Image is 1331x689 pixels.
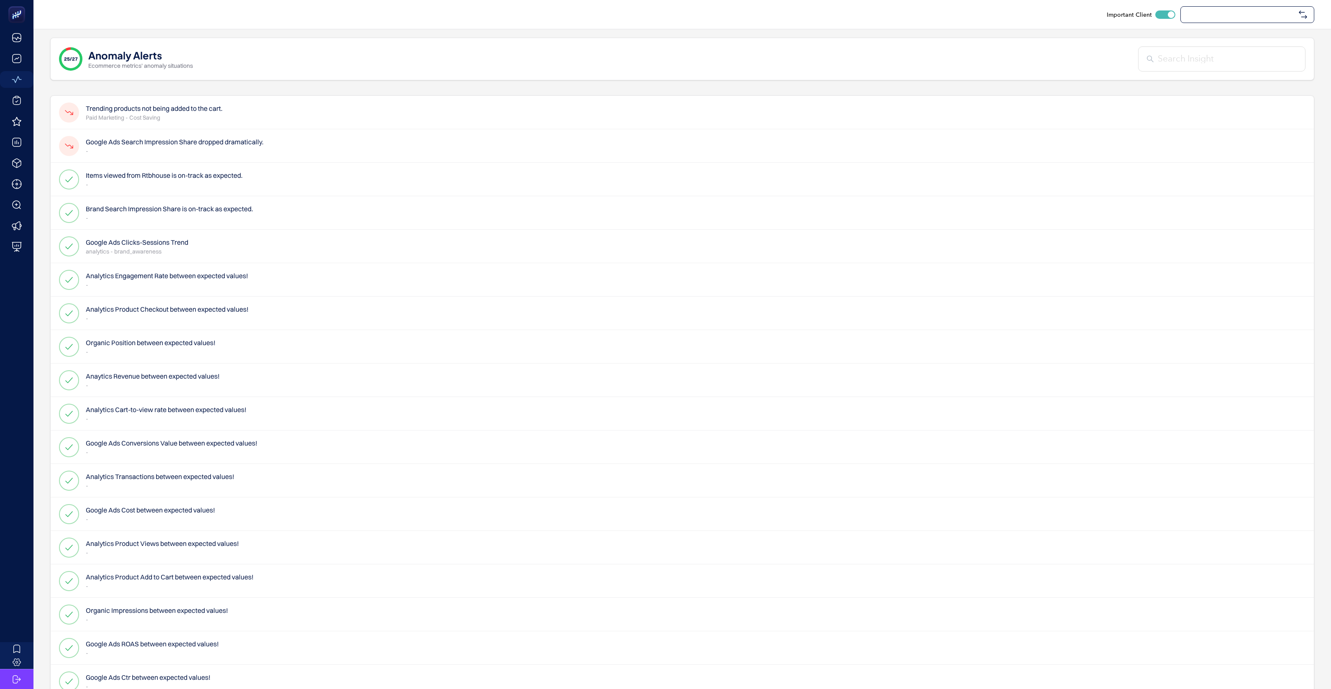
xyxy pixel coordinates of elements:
p: Ecommerce metrics' anomaly situations [88,61,193,70]
p: - [86,381,220,389]
span: 25/27 [64,56,78,62]
h4: Google Ads Clicks-Sessions Trend [86,237,188,247]
h4: Organic Impressions between expected values! [86,605,228,615]
h4: Google Ads Conversions Value between expected values! [86,438,257,448]
h4: Google Ads Ctr between expected values! [86,672,210,682]
h4: Trending products not being added to the cart. [86,103,223,113]
h4: Organic Position between expected values! [86,338,215,348]
h4: Analytics Cart-to-view rate between expected values! [86,405,246,415]
h4: Analytics Transactions between expected values! [86,471,234,482]
h4: Analytics Product Views between expected values! [86,538,239,548]
p: - [86,214,253,222]
h4: Analytics Engagement Rate between expected values! [86,271,248,281]
img: svg%3e [1299,10,1307,19]
h1: Anomaly Alerts [88,48,162,61]
p: - [86,548,239,557]
img: Search Insight [1147,56,1154,62]
input: Search Insight [1158,52,1297,66]
h4: Google Ads Cost between expected values! [86,505,215,515]
p: - [86,314,249,323]
p: - [86,281,248,289]
h4: Analytics Product Add to Cart between expected values! [86,572,254,582]
p: - [86,415,246,423]
p: - [86,448,257,456]
h4: Items viewed from Rtbhouse is on-track as expected. [86,170,243,180]
p: - [86,515,215,523]
p: - [86,482,234,490]
h4: Google Ads ROAS between expected values! [86,639,219,649]
h4: Brand Search Impression Share is on-track as expected. [86,204,253,214]
p: - [86,147,264,155]
p: - [86,649,219,657]
h4: Anaytics Revenue between expected values! [86,371,220,381]
p: - [86,582,254,590]
p: analytics - brand_awareness [86,247,188,256]
p: - [86,615,228,624]
span: Important Client [1107,10,1152,19]
p: - [86,180,243,189]
h4: Google Ads Search Impression Share dropped dramatically. [86,137,264,147]
p: Paid Marketing - Cost Saving [86,113,223,122]
h4: Analytics Product Checkout between expected values! [86,304,249,314]
p: - [86,348,215,356]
